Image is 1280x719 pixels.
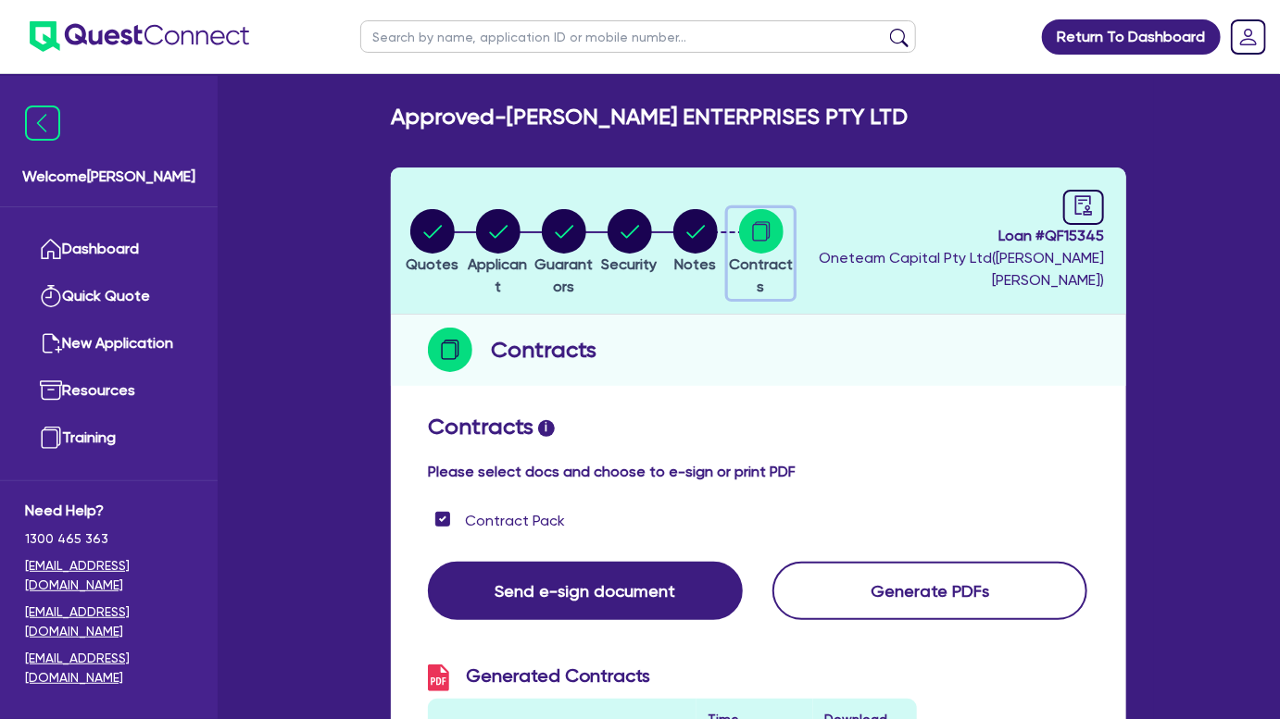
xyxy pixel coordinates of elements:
[25,320,193,367] a: New Application
[25,226,193,273] a: Dashboard
[391,104,908,130] h2: Approved - [PERSON_NAME] ENTERPRISES PTY LTD
[531,208,596,299] button: Guarantors
[1073,195,1094,216] span: audit
[22,166,195,188] span: Welcome [PERSON_NAME]
[538,420,555,437] span: i
[405,208,459,277] button: Quotes
[534,255,593,295] span: Guarantors
[40,427,62,449] img: training
[406,255,458,273] span: Quotes
[672,208,719,277] button: Notes
[819,249,1104,289] span: Oneteam Capital Pty Ltd ( [PERSON_NAME] [PERSON_NAME] )
[428,562,743,620] button: Send e-sign document
[30,21,249,52] img: quest-connect-logo-blue
[25,105,60,141] img: icon-menu-close
[25,602,193,641] a: [EMAIL_ADDRESS][DOMAIN_NAME]
[1224,13,1273,61] a: Dropdown toggle
[40,379,62,402] img: resources
[25,649,193,688] a: [EMAIL_ADDRESS][DOMAIN_NAME]
[25,500,193,522] span: Need Help?
[25,367,193,415] a: Resources
[798,225,1104,247] span: Loan # QF15345
[25,273,193,320] a: Quick Quote
[428,328,472,372] img: step-icon
[428,664,917,691] h3: Generated Contracts
[729,255,793,295] span: Contracts
[1042,19,1221,55] a: Return To Dashboard
[360,20,916,53] input: Search by name, application ID or mobile number...
[40,332,62,354] img: new-application
[25,556,193,595] a: [EMAIL_ADDRESS][DOMAIN_NAME]
[428,463,1089,480] h4: Please select docs and choose to e-sign or print PDF
[772,562,1087,620] button: Generate PDFs
[428,414,1089,440] h2: Contracts
[728,208,794,299] button: Contracts
[428,664,449,691] img: icon-pdf
[25,529,193,549] span: 1300 465 363
[491,333,596,366] h2: Contracts
[465,208,531,299] button: Applicant
[674,255,716,273] span: Notes
[602,255,658,273] span: Security
[25,415,193,462] a: Training
[601,208,659,277] button: Security
[469,255,528,295] span: Applicant
[40,285,62,307] img: quick-quote
[465,510,565,532] label: Contract Pack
